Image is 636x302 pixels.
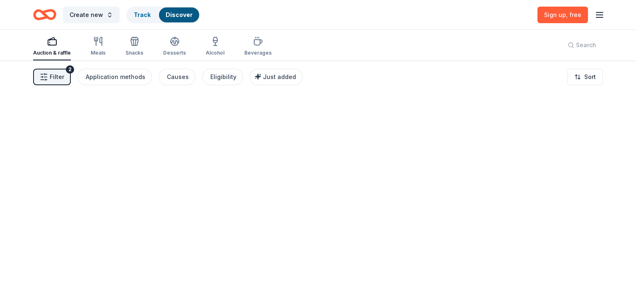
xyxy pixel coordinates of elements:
div: Meals [91,50,106,56]
span: Sign up [544,11,581,18]
button: Meals [91,33,106,60]
a: Track [134,11,151,18]
span: Just added [263,73,296,80]
button: Create new [63,7,120,23]
button: Auction & raffle [33,33,71,60]
button: TrackDiscover [126,7,200,23]
button: Desserts [163,33,186,60]
div: Eligibility [210,72,236,82]
span: , free [566,11,581,18]
a: Sign up, free [537,7,588,23]
button: Eligibility [202,69,243,85]
div: Causes [167,72,189,82]
button: Beverages [244,33,272,60]
a: Home [33,5,56,24]
div: Auction & raffle [33,50,71,56]
span: Create new [70,10,103,20]
button: Application methods [77,69,152,85]
div: Alcohol [206,50,224,56]
button: Just added [250,69,303,85]
div: Desserts [163,50,186,56]
span: Filter [50,72,64,82]
button: Causes [159,69,195,85]
div: 2 [66,65,74,74]
div: Beverages [244,50,272,56]
button: Sort [567,69,603,85]
button: Filter2 [33,69,71,85]
button: Alcohol [206,33,224,60]
a: Discover [166,11,193,18]
div: Snacks [125,50,143,56]
span: Sort [584,72,596,82]
div: Application methods [86,72,145,82]
button: Snacks [125,33,143,60]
